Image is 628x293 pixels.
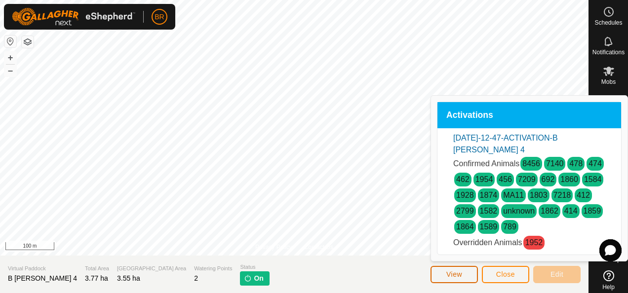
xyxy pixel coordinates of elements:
[594,20,622,26] span: Schedules
[446,111,493,120] span: Activations
[480,191,498,199] a: 1874
[550,270,563,278] span: Edit
[596,256,621,262] span: Heatmap
[525,238,543,247] a: 1952
[503,222,516,231] a: 789
[542,175,555,183] a: 692
[453,159,519,168] span: Confirmed Animals
[456,175,470,183] a: 462
[453,238,522,247] span: Overridden Animals
[589,159,602,168] a: 474
[503,191,524,199] a: MA11
[475,175,493,183] a: 1954
[194,264,232,273] span: Watering Points
[254,273,263,284] span: On
[446,270,462,278] span: View
[456,191,474,199] a: 1928
[564,207,578,215] a: 414
[480,207,498,215] a: 1582
[22,36,34,48] button: Map Layers
[584,175,602,183] a: 1584
[4,65,16,76] button: –
[244,274,252,282] img: turn-on
[117,264,186,273] span: [GEOGRAPHIC_DATA] Area
[503,207,535,215] a: unknown
[453,134,558,154] a: [DATE]-12-47-ACTIVATION-B [PERSON_NAME] 4
[431,266,478,283] button: View
[117,274,140,282] span: 3.55 ha
[4,52,16,64] button: +
[553,191,571,199] a: 7218
[533,266,581,283] button: Edit
[194,274,198,282] span: 2
[518,175,536,183] a: 7209
[456,207,474,215] a: 2799
[8,274,77,282] span: B [PERSON_NAME] 4
[240,263,269,271] span: Status
[480,222,498,231] a: 1589
[541,207,558,215] a: 1862
[255,243,292,252] a: Privacy Policy
[592,49,625,55] span: Notifications
[546,159,564,168] a: 7140
[499,175,512,183] a: 456
[456,222,474,231] a: 1864
[560,175,578,183] a: 1860
[601,79,616,85] span: Mobs
[304,243,333,252] a: Contact Us
[8,264,77,273] span: Virtual Paddock
[496,270,515,278] span: Close
[522,159,540,168] a: 8456
[85,274,108,282] span: 3.77 ha
[577,191,590,199] a: 412
[12,8,135,26] img: Gallagher Logo
[482,266,529,283] button: Close
[155,12,164,22] span: BR
[85,264,109,273] span: Total Area
[4,36,16,47] button: Reset Map
[569,159,583,168] a: 478
[584,207,601,215] a: 1859
[602,284,615,290] span: Help
[530,191,548,199] a: 1803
